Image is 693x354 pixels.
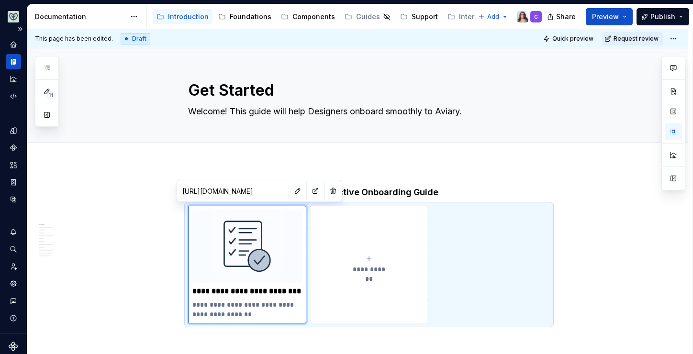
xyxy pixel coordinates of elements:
span: Publish [650,12,675,22]
span: Preview [592,12,619,22]
a: Internal [444,9,509,24]
a: Guides [341,9,394,24]
span: Quick preview [552,35,593,43]
button: Contact support [6,293,21,309]
div: Components [292,12,335,22]
div: Support [412,12,438,22]
a: Documentation [6,54,21,69]
button: Quick preview [540,32,598,45]
img: 256e2c79-9abd-4d59-8978-03feab5a3943.png [8,11,19,22]
button: Notifications [6,224,21,240]
button: Share [542,8,582,25]
a: Design tokens [6,123,21,138]
a: Assets [6,157,21,173]
a: Invite team [6,259,21,274]
div: Guides [356,12,380,22]
a: Data sources [6,192,21,207]
a: Support [396,9,442,24]
button: Request review [602,32,663,45]
div: Foundations [230,12,271,22]
a: Storybook stories [6,175,21,190]
a: Introduction [153,9,212,24]
img: e9b922fa-f04a-4299-b7ed-1e55afbcf9ac.png [192,210,302,283]
a: Home [6,37,21,52]
span: Request review [614,35,659,43]
a: Code automation [6,88,21,104]
button: Expand sidebar [13,22,27,36]
img: Brittany Hogg [517,11,528,22]
button: Search ⌘K [6,242,21,257]
a: Foundations [214,9,275,24]
div: C [534,13,538,21]
svg: Supernova Logo [9,342,18,351]
h4: Track your progress with this interactive Onboarding Guide [188,187,550,198]
div: Internal [459,12,485,22]
a: Settings [6,276,21,291]
div: Documentation [35,12,125,22]
span: This page has been edited. [35,35,113,43]
a: Analytics [6,71,21,87]
span: 11 [47,91,55,99]
span: Add [487,13,499,21]
textarea: Get Started [186,79,548,102]
textarea: Welcome! This guide will help Designers onboard smoothly to Aviary. [186,104,548,119]
button: Preview [586,8,633,25]
a: Components [6,140,21,155]
span: Share [556,12,576,22]
div: Page tree [153,7,473,26]
div: Introduction [168,12,209,22]
div: Draft [121,33,150,44]
button: Publish [637,8,689,25]
a: Components [277,9,339,24]
button: Add [475,10,511,23]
